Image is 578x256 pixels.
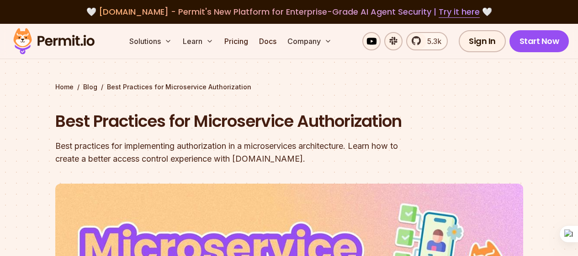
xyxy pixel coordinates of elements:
a: Blog [83,82,97,92]
a: Pricing [221,32,252,50]
a: Docs [255,32,280,50]
h1: Best Practices for Microservice Authorization [55,110,406,133]
a: Sign In [459,30,506,52]
img: Permit logo [9,26,99,57]
a: Try it here [439,6,480,18]
div: Best practices for implementing authorization in a microservices architecture. Learn how to creat... [55,140,406,165]
button: Solutions [126,32,175,50]
div: / / [55,82,523,92]
button: Company [284,32,335,50]
span: [DOMAIN_NAME] - Permit's New Platform for Enterprise-Grade AI Agent Security | [99,6,480,17]
div: 🤍 🤍 [22,5,556,18]
a: 5.3k [406,32,448,50]
button: Learn [179,32,217,50]
span: 5.3k [422,36,441,47]
a: Start Now [509,30,569,52]
a: Home [55,82,74,92]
